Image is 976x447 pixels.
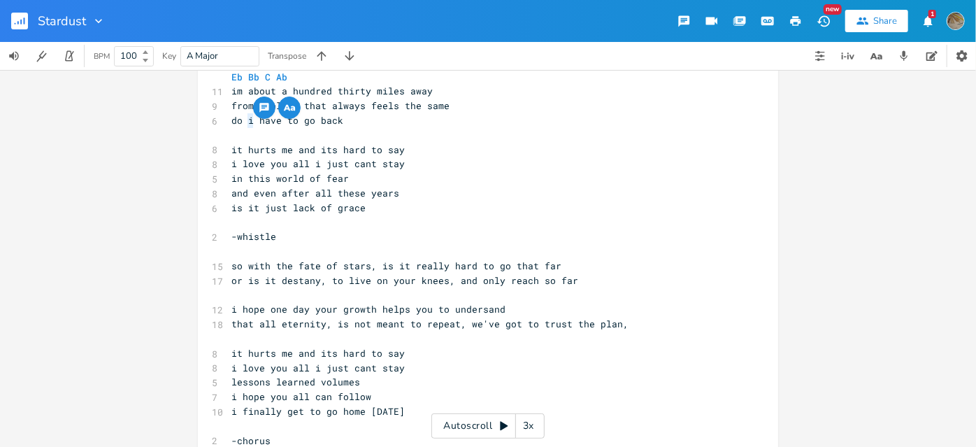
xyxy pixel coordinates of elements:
span: Ab [276,71,287,83]
button: New [810,8,838,34]
span: is it just lack of grace [231,201,366,214]
span: Bb [248,71,259,83]
span: i hope one day your growth helps you to undersand [231,303,505,315]
span: -whistle [231,230,276,243]
span: C [265,71,271,83]
span: Eb [231,71,243,83]
span: so with the fate of stars, is it really hard to go that far [231,260,561,272]
div: Transpose [268,52,306,60]
span: do i have to go back [231,114,343,127]
div: Autoscroll [431,413,545,439]
div: 1 [928,10,936,18]
span: im about a hundred thirty miles away [231,85,433,97]
div: 3x [516,413,541,439]
span: lessons learned volumes [231,376,360,388]
span: and even after all these years [231,187,399,199]
div: Key [162,52,176,60]
span: from a place that always feels the same [231,99,450,112]
div: New [824,4,842,15]
button: Share [845,10,908,32]
span: i finally get to go home [DATE] [231,405,405,418]
span: that all eternity, is not meant to repeat, we've got to trust the plan, [231,318,629,330]
span: Stardust [38,15,86,27]
button: 1 [914,8,942,34]
span: A Major [187,50,218,62]
div: Share [873,15,897,27]
span: i love you all i just cant stay [231,362,405,374]
span: -chorus [231,434,271,447]
span: i love you all i just cant stay [231,157,405,170]
span: it hurts me and its hard to say [231,347,405,360]
span: in this world of fear [231,172,349,185]
span: i hope you all can follow [231,390,371,403]
img: dustindegase [947,12,965,30]
span: or is it destany, to live on your knees, and only reach so far [231,274,578,287]
span: it hurts me and its hard to say [231,143,405,156]
div: BPM [94,52,110,60]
